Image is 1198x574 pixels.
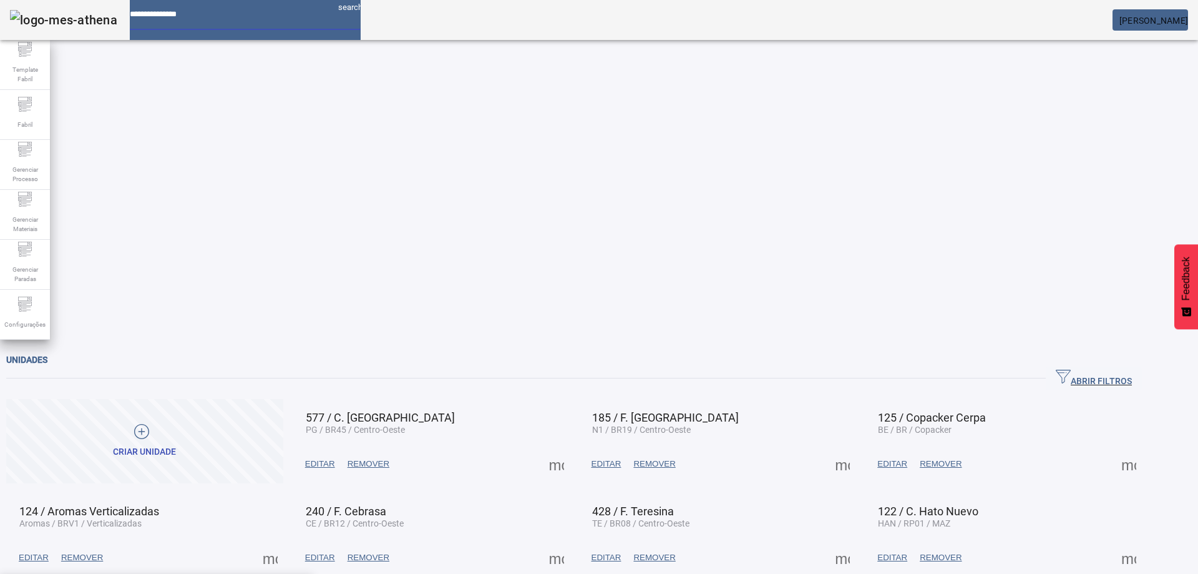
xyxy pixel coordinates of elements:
[920,552,962,564] span: REMOVER
[871,453,913,475] button: EDITAR
[14,116,36,133] span: Fabril
[627,453,681,475] button: REMOVER
[545,547,568,569] button: Mais
[10,10,117,30] img: logo-mes-athena
[305,458,335,470] span: EDITAR
[306,411,455,424] span: 577 / C. [GEOGRAPHIC_DATA]
[585,547,628,569] button: EDITAR
[592,505,674,518] span: 428 / F. Teresina
[306,518,404,528] span: CE / BR12 / Centro-Oeste
[6,399,283,483] button: Criar unidade
[113,446,176,458] div: Criar unidade
[19,552,49,564] span: EDITAR
[592,425,691,435] span: N1 / BR19 / Centro-Oeste
[6,161,44,187] span: Gerenciar Processo
[878,411,986,424] span: 125 / Copacker Cerpa
[585,453,628,475] button: EDITAR
[545,453,568,475] button: Mais
[913,453,968,475] button: REMOVER
[831,547,854,569] button: Mais
[348,458,389,470] span: REMOVER
[61,552,103,564] span: REMOVER
[6,61,44,87] span: Template Fabril
[341,453,396,475] button: REMOVER
[592,518,689,528] span: TE / BR08 / Centro-Oeste
[878,518,950,528] span: HAN / RP01 / MAZ
[19,518,142,528] span: Aromas / BRV1 / Verticalizadas
[1056,369,1132,388] span: ABRIR FILTROS
[878,425,952,435] span: BE / BR / Copacker
[348,552,389,564] span: REMOVER
[1119,16,1188,26] span: [PERSON_NAME]
[1118,547,1140,569] button: Mais
[633,552,675,564] span: REMOVER
[299,547,341,569] button: EDITAR
[306,425,405,435] span: PG / BR45 / Centro-Oeste
[831,453,854,475] button: Mais
[871,547,913,569] button: EDITAR
[6,261,44,287] span: Gerenciar Paradas
[1174,244,1198,329] button: Feedback - Mostrar pesquisa
[920,458,962,470] span: REMOVER
[913,547,968,569] button: REMOVER
[592,411,739,424] span: 185 / F. [GEOGRAPHIC_DATA]
[1046,367,1142,390] button: ABRIR FILTROS
[877,552,907,564] span: EDITAR
[19,505,159,518] span: 124 / Aromas Verticalizadas
[1,316,49,333] span: Configurações
[6,211,44,237] span: Gerenciar Materiais
[627,547,681,569] button: REMOVER
[341,547,396,569] button: REMOVER
[55,547,109,569] button: REMOVER
[878,505,978,518] span: 122 / C. Hato Nuevo
[592,458,621,470] span: EDITAR
[592,552,621,564] span: EDITAR
[633,458,675,470] span: REMOVER
[877,458,907,470] span: EDITAR
[1181,257,1192,300] span: Feedback
[306,505,386,518] span: 240 / F. Cebrasa
[305,552,335,564] span: EDITAR
[259,547,281,569] button: Mais
[1118,453,1140,475] button: Mais
[12,547,55,569] button: EDITAR
[299,453,341,475] button: EDITAR
[6,355,47,365] span: Unidades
